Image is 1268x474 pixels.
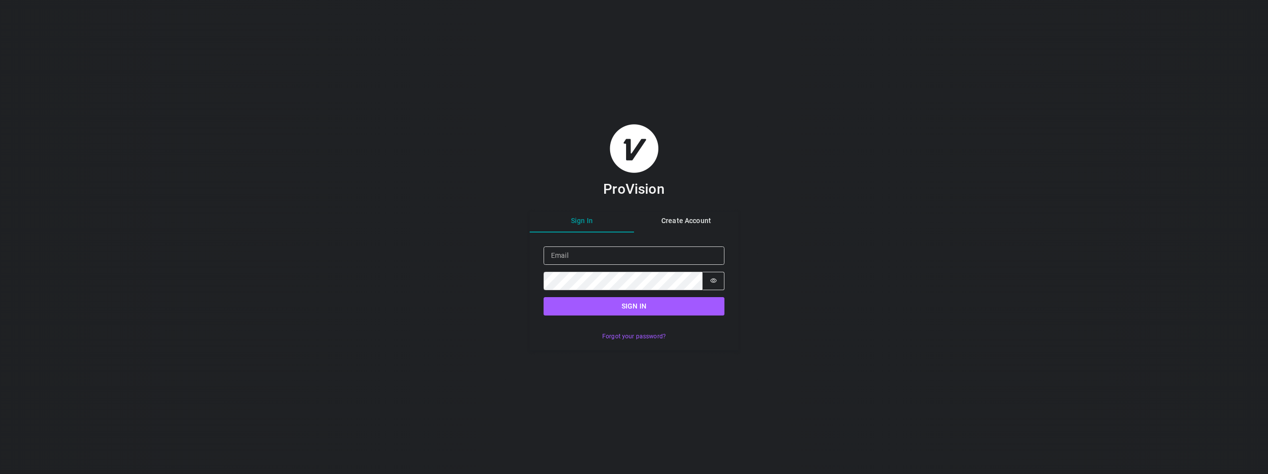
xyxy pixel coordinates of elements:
button: Show password [703,272,724,290]
button: Sign in [544,297,724,316]
button: Sign In [530,211,634,233]
button: Create Account [634,211,738,233]
h3: ProVision [603,180,664,198]
button: Forgot your password? [597,329,671,344]
input: Email [544,246,724,265]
